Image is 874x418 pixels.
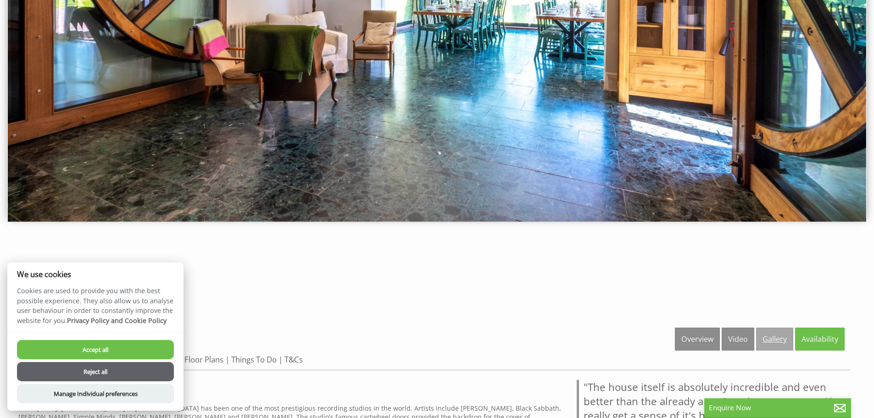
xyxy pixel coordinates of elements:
[284,354,303,365] a: T&Cs
[709,403,846,412] p: Enquire Now
[6,247,868,316] iframe: Customer reviews powered by Trustpilot
[795,328,845,351] a: Availability
[17,340,174,359] button: Accept all
[67,316,167,325] a: Privacy Policy and Cookie Policy
[675,328,720,351] a: Overview
[722,328,754,351] a: Video
[7,270,184,279] h2: We use cookies
[17,362,174,381] button: Reject all
[756,328,793,351] a: Gallery
[7,286,184,332] p: Cookies are used to provide you with the best possible experience. They also allow us to analyse ...
[184,354,223,365] a: Floor Plans
[17,384,174,403] button: Manage Individual preferences
[231,354,277,365] a: Things To Do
